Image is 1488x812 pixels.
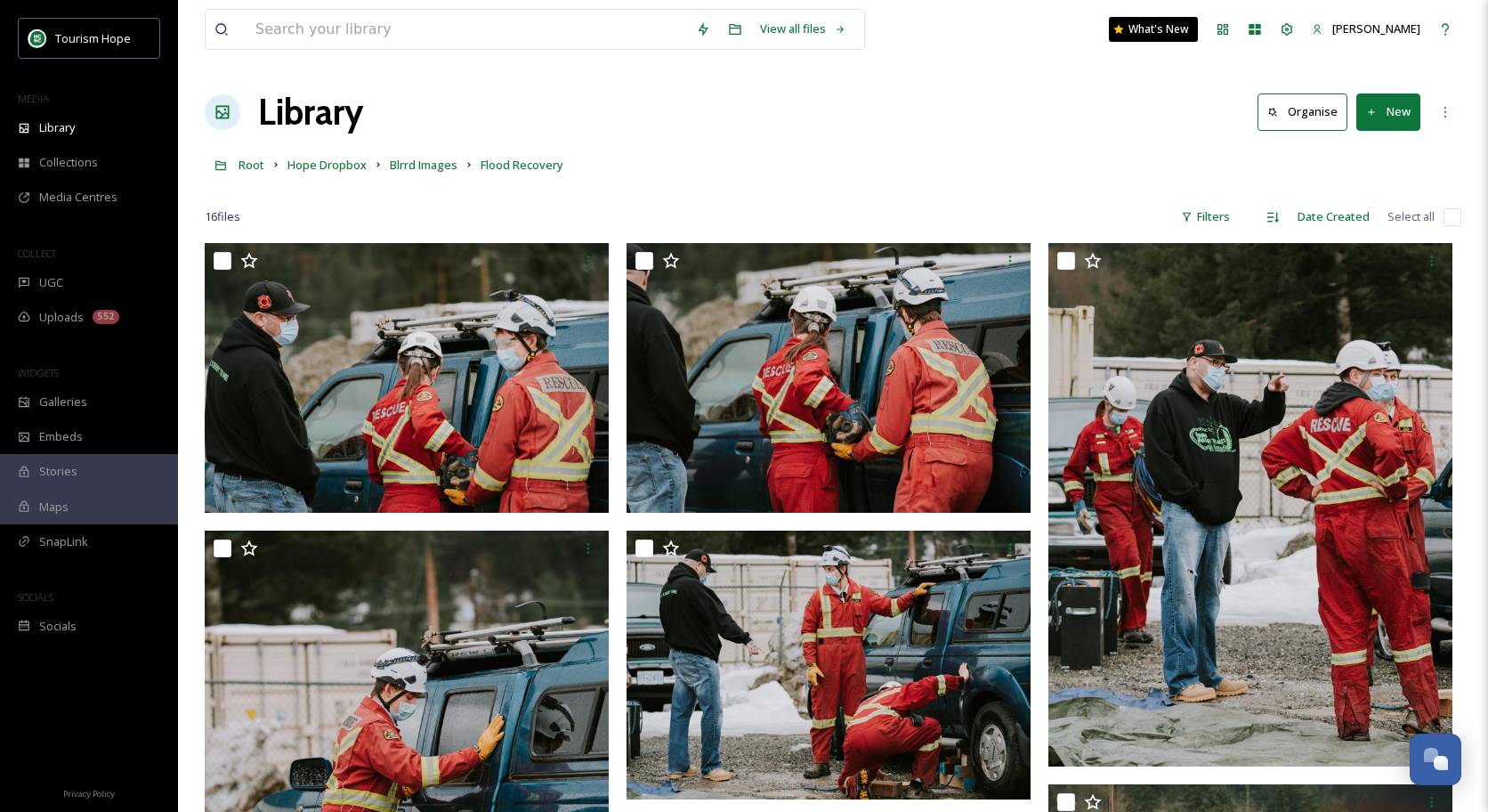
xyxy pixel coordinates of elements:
span: Tourism Hope [55,30,131,46]
span: Embeds [39,428,83,445]
span: Library [39,119,75,136]
span: Uploads [39,309,84,326]
span: MEDIA [18,92,49,105]
a: Hope Dropbox [287,154,367,175]
a: Flood Recovery [481,154,563,175]
button: New [1356,93,1420,130]
span: Maps [39,499,69,516]
span: Flood Recovery [481,157,563,173]
button: Organise [1258,93,1347,130]
span: Galleries [39,394,87,410]
span: WIDGETS [18,366,59,379]
span: UGC [39,274,63,291]
a: Privacy Policy [63,782,115,803]
a: View all files [751,12,855,46]
span: Root [239,157,264,173]
span: [PERSON_NAME] [1332,20,1420,37]
img: WY_09637.jpg [627,243,1031,513]
img: WY_09649.jpg [205,243,609,513]
img: logo.png [28,29,46,47]
span: SOCIALS [18,590,53,604]
span: Blrrd Images [390,157,457,173]
span: COLLECT [18,247,56,260]
button: Open Chat [1410,734,1461,785]
div: Filters [1172,199,1239,234]
img: WY_09633.jpg [1048,243,1452,767]
a: Library [258,85,363,139]
span: Collections [39,154,98,171]
span: Select all [1387,208,1435,225]
img: WY_09625.jpg [627,531,1031,800]
div: Date Created [1289,199,1379,234]
span: Stories [39,463,77,480]
span: Hope Dropbox [287,157,367,173]
span: Media Centres [39,189,117,206]
span: Socials [39,618,77,635]
span: SnapLink [39,533,88,550]
div: 552 [93,310,119,324]
a: Blrrd Images [390,154,457,175]
a: [PERSON_NAME] [1303,12,1429,46]
span: 16 file s [205,208,240,225]
a: What's New [1109,17,1198,42]
input: Search your library [247,10,687,49]
span: Privacy Policy [63,788,115,800]
a: Root [239,154,264,175]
